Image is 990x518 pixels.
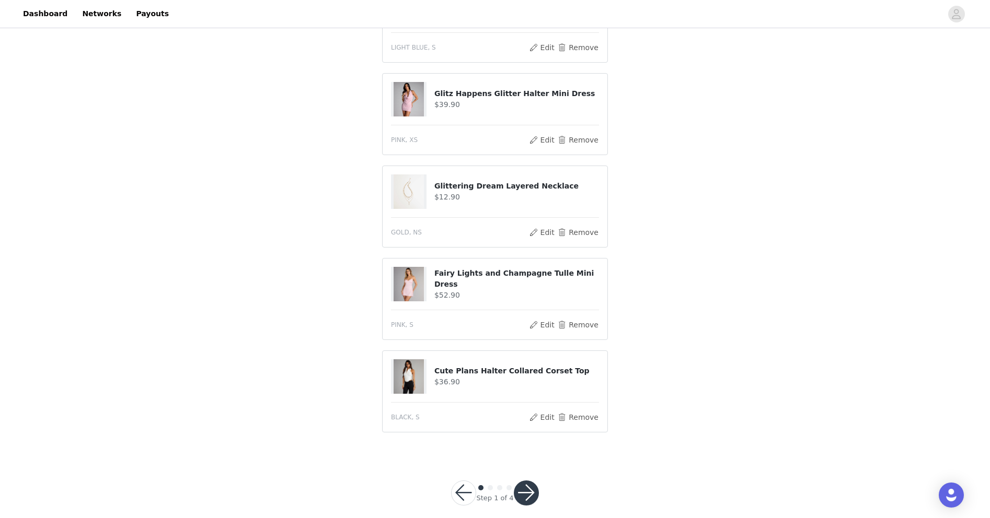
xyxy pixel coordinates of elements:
[391,43,436,52] span: LIGHT BLUE, S
[130,2,175,26] a: Payouts
[394,82,424,116] img: Glitz Happens Glitter Halter Mini Dress
[528,411,555,423] button: Edit
[528,226,555,239] button: Edit
[528,319,555,331] button: Edit
[528,41,555,54] button: Edit
[434,268,599,290] h4: Fairy Lights and Champagne Tulle Mini Dress
[557,226,599,239] button: Remove
[557,41,599,54] button: Remove
[434,366,599,376] h4: Cute Plans Halter Collared Corset Top
[557,411,599,423] button: Remove
[476,493,513,503] div: Step 1 of 4
[434,99,599,110] h4: $39.90
[434,376,599,387] h4: $36.90
[394,359,424,394] img: Cute Plans Halter Collared Corset Top
[391,413,420,422] span: BLACK, S
[394,174,424,209] img: Glittering Dream Layered Necklace
[434,290,599,301] h4: $52.90
[939,482,964,508] div: Open Intercom Messenger
[391,135,418,145] span: PINK, XS
[391,228,422,237] span: GOLD, NS
[434,88,599,99] h4: Glitz Happens Glitter Halter Mini Dress
[17,2,74,26] a: Dashboard
[528,134,555,146] button: Edit
[557,134,599,146] button: Remove
[951,6,961,22] div: avatar
[394,267,424,301] img: Fairy Lights and Champagne Tulle Mini Dress
[434,181,599,192] h4: Glittering Dream Layered Necklace
[76,2,128,26] a: Networks
[557,319,599,331] button: Remove
[391,320,413,329] span: PINK, S
[434,192,599,203] h4: $12.90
